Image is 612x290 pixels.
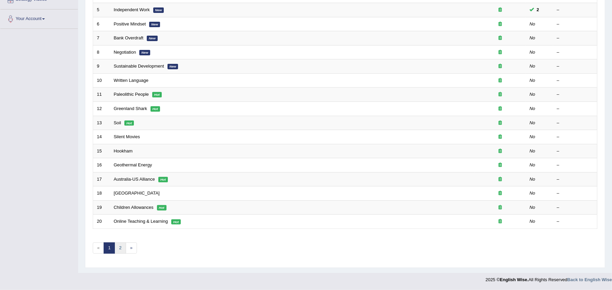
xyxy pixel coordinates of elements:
div: 2025 © All Rights Reserved [486,273,612,283]
div: – [557,7,594,13]
a: Silent Movies [114,134,140,139]
a: Hookham [114,148,133,153]
div: Exam occurring question [479,218,522,225]
span: You can still take this question [534,6,542,13]
em: Hot [157,205,167,211]
em: No [530,219,536,224]
div: – [557,49,594,56]
div: Exam occurring question [479,190,522,197]
div: Exam occurring question [479,63,522,70]
td: 17 [93,172,110,186]
a: Your Account [0,10,78,26]
div: Exam occurring question [479,49,522,56]
div: – [557,190,594,197]
em: No [530,21,536,26]
div: Exam occurring question [479,120,522,126]
a: Online Teaching & Learning [114,219,168,224]
a: Independent Work [114,7,150,12]
em: Hot [151,106,160,112]
td: 15 [93,144,110,158]
em: Hot [158,177,168,182]
td: 5 [93,3,110,17]
td: 19 [93,200,110,215]
td: 14 [93,130,110,144]
a: Geothermal Energy [114,162,152,167]
div: – [557,218,594,225]
em: No [530,120,536,125]
td: 18 [93,186,110,201]
div: Exam occurring question [479,77,522,84]
em: No [530,78,536,83]
td: 8 [93,45,110,59]
a: 2 [115,242,126,254]
a: Greenland Shark [114,106,147,111]
strong: English Wise. [500,277,528,282]
em: New [139,50,150,55]
em: New [149,22,160,27]
em: No [530,134,536,139]
div: – [557,204,594,211]
em: Hot [171,219,181,225]
div: Exam occurring question [479,91,522,98]
div: Exam occurring question [479,21,522,28]
div: Exam occurring question [479,148,522,155]
a: Bank Overdraft [114,35,143,40]
div: – [557,91,594,98]
em: No [530,106,536,111]
div: – [557,134,594,140]
a: Back to English Wise [567,277,612,282]
a: Sustainable Development [114,64,164,69]
td: 6 [93,17,110,31]
a: [GEOGRAPHIC_DATA] [114,191,160,196]
td: 16 [93,158,110,173]
div: – [557,77,594,84]
a: Negotiation [114,50,136,55]
div: – [557,148,594,155]
div: – [557,176,594,183]
div: Exam occurring question [479,7,522,13]
div: Exam occurring question [479,134,522,140]
td: 11 [93,88,110,102]
a: 1 [104,242,115,254]
em: New [147,36,158,41]
div: Exam occurring question [479,106,522,112]
a: » [126,242,137,254]
span: « [93,242,104,254]
em: New [153,7,164,13]
div: – [557,120,594,126]
td: 10 [93,73,110,88]
em: No [530,191,536,196]
a: Positive Mindset [114,21,146,26]
em: No [530,64,536,69]
div: – [557,35,594,41]
div: – [557,63,594,70]
em: No [530,50,536,55]
em: No [530,92,536,97]
em: No [530,148,536,153]
td: 13 [93,116,110,130]
a: Written Language [114,78,148,83]
em: No [530,35,536,40]
td: 12 [93,102,110,116]
em: No [530,162,536,167]
em: New [168,64,178,69]
div: – [557,21,594,28]
a: Children Allowances [114,205,154,210]
a: Soil [114,120,121,125]
div: Exam occurring question [479,35,522,41]
div: Exam occurring question [479,162,522,168]
div: – [557,106,594,112]
em: No [530,177,536,182]
div: Exam occurring question [479,176,522,183]
a: Australia-US Alliance [114,177,155,182]
td: 9 [93,59,110,74]
em: Hot [152,92,162,97]
div: Exam occurring question [479,204,522,211]
td: 7 [93,31,110,46]
a: Paleolithic People [114,92,149,97]
td: 20 [93,215,110,229]
em: Hot [124,121,134,126]
em: No [530,205,536,210]
div: – [557,162,594,168]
